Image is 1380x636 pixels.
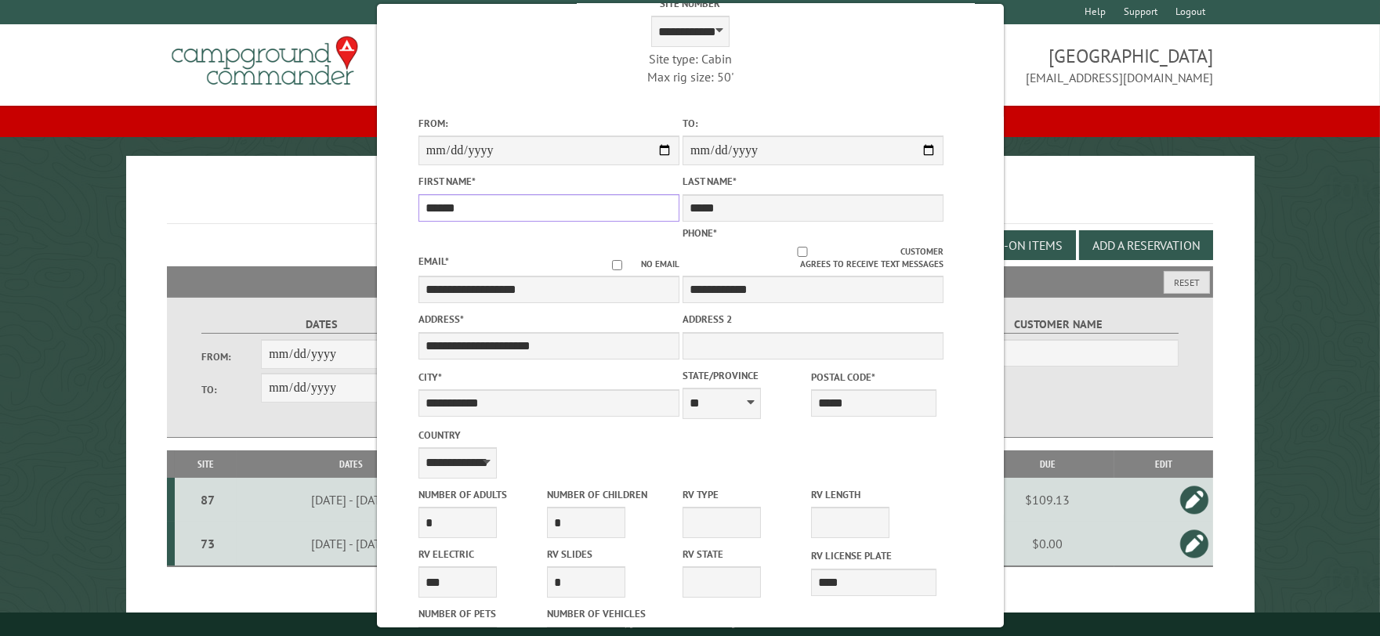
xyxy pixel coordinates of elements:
[418,255,448,268] label: Email
[593,260,641,270] input: No email
[239,492,463,508] div: [DATE] - [DATE]
[181,536,234,551] div: 73
[175,450,237,478] th: Site
[811,487,936,502] label: RV Length
[1079,230,1213,260] button: Add a Reservation
[683,226,717,240] label: Phone
[546,487,672,502] label: Number of Children
[546,606,672,621] label: Number of Vehicles
[704,247,900,257] input: Customer agrees to receive text messages
[683,312,944,327] label: Address 2
[546,547,672,562] label: RV Slides
[683,116,944,131] label: To:
[167,266,1212,296] h2: Filters
[560,68,820,85] div: Max rig size: 50'
[683,245,944,272] label: Customer agrees to receive text messages
[418,312,679,327] label: Address
[167,181,1212,224] h1: Reservations
[167,31,363,92] img: Campground Commander
[811,370,936,385] label: Postal Code
[201,382,262,397] label: To:
[181,492,234,508] div: 87
[418,174,679,189] label: First Name
[941,230,1076,260] button: Edit Add-on Items
[237,450,465,478] th: Dates
[683,487,808,502] label: RV Type
[980,450,1114,478] th: Due
[418,547,543,562] label: RV Electric
[683,174,944,189] label: Last Name
[683,547,808,562] label: RV State
[980,522,1114,566] td: $0.00
[1114,450,1212,478] th: Edit
[201,349,262,364] label: From:
[201,316,442,334] label: Dates
[683,368,808,383] label: State/Province
[239,536,463,551] div: [DATE] - [DATE]
[602,619,779,629] small: © Campground Commander LLC. All rights reserved.
[418,428,679,443] label: Country
[418,370,679,385] label: City
[418,116,679,131] label: From:
[938,316,1179,334] label: Customer Name
[593,258,679,271] label: No email
[560,50,820,67] div: Site type: Cabin
[418,487,543,502] label: Number of Adults
[980,478,1114,522] td: $109.13
[811,548,936,563] label: RV License Plate
[1164,271,1210,294] button: Reset
[418,606,543,621] label: Number of Pets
